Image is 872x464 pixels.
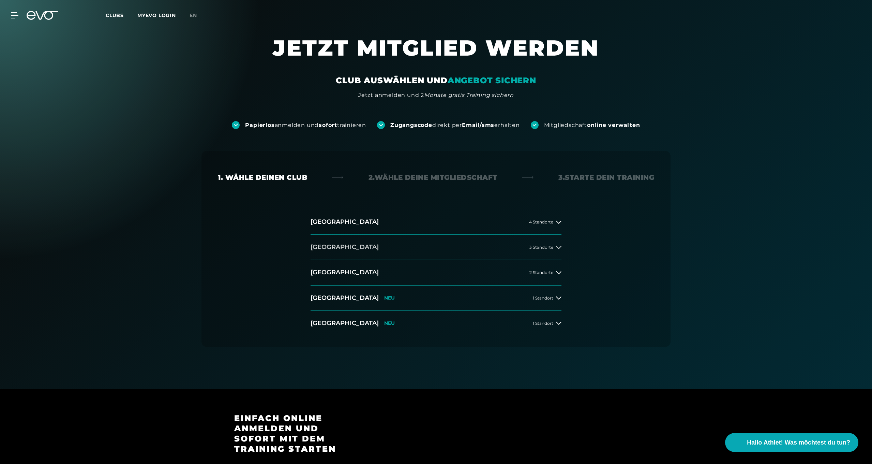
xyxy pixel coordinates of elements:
[390,122,432,128] strong: Zugangscode
[234,413,356,454] h3: Einfach online anmelden und sofort mit dem Training starten
[311,243,379,251] h2: [GEOGRAPHIC_DATA]
[311,260,561,285] button: [GEOGRAPHIC_DATA]2 Standorte
[448,75,536,85] em: ANGEBOT SICHERN
[106,12,137,18] a: Clubs
[190,12,197,18] span: en
[529,270,553,275] span: 2 Standorte
[137,12,176,18] a: MYEVO LOGIN
[529,245,553,249] span: 3 Standorte
[462,122,494,128] strong: Email/sms
[311,294,379,302] h2: [GEOGRAPHIC_DATA]
[558,173,654,182] div: 3. Starte dein Training
[544,121,640,129] div: Mitgliedschaft
[218,173,307,182] div: 1. Wähle deinen Club
[390,121,520,129] div: direkt per erhalten
[725,433,858,452] button: Hallo Athlet! Was möchtest du tun?
[311,286,561,311] button: [GEOGRAPHIC_DATA]NEU1 Standort
[587,122,640,128] strong: online verwalten
[311,209,561,235] button: [GEOGRAPHIC_DATA]4 Standorte
[311,235,561,260] button: [GEOGRAPHIC_DATA]3 Standorte
[533,321,553,325] span: 1 Standort
[231,34,641,75] h1: JETZT MITGLIED WERDEN
[106,12,124,18] span: Clubs
[319,122,337,128] strong: sofort
[311,268,379,277] h2: [GEOGRAPHIC_DATA]
[384,295,395,301] p: NEU
[311,218,379,226] h2: [GEOGRAPHIC_DATA]
[384,320,395,326] p: NEU
[358,91,514,99] div: Jetzt anmelden und 2
[245,121,366,129] div: anmelden und trainieren
[529,220,553,224] span: 4 Standorte
[336,75,536,86] div: CLUB AUSWÄHLEN UND
[424,92,514,98] em: Monate gratis Training sichern
[369,173,497,182] div: 2. Wähle deine Mitgliedschaft
[245,122,274,128] strong: Papierlos
[311,319,379,328] h2: [GEOGRAPHIC_DATA]
[747,438,850,447] span: Hallo Athlet! Was möchtest du tun?
[311,311,561,336] button: [GEOGRAPHIC_DATA]NEU1 Standort
[190,12,205,19] a: en
[533,296,553,300] span: 1 Standort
